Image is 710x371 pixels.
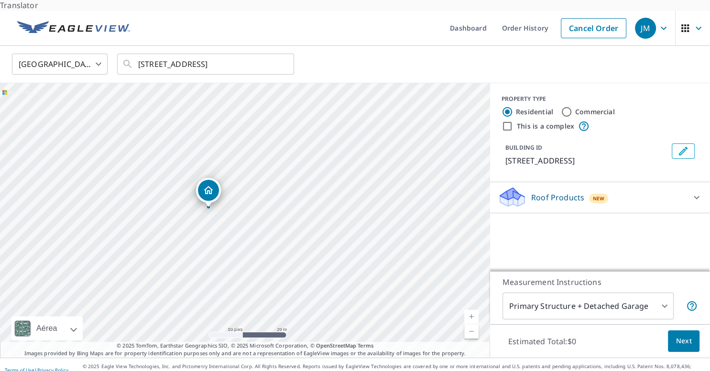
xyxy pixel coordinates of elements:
[516,107,553,117] label: Residential
[505,155,668,166] p: [STREET_ADDRESS]
[442,11,494,46] a: Dashboard
[358,342,373,349] a: Terms
[12,51,108,77] div: [GEOGRAPHIC_DATA]
[464,310,479,324] a: Nivel actual 19, ampliar
[635,18,656,39] div: JM
[498,186,702,209] div: Roof ProductsNew
[11,11,136,46] a: EV Logo
[502,95,699,103] div: PROPERTY TYPE
[631,11,675,46] button: JM
[11,316,83,340] div: Aérea
[17,21,130,35] img: EV Logo
[316,342,356,349] a: OpenStreetMap
[464,324,479,338] a: Nivel actual 19, alejar
[517,121,574,131] label: This is a complex
[561,18,626,38] a: Cancel Order
[668,330,699,352] button: Next
[196,178,221,207] div: Dropped pin, building 1, Residential property, 2217 W Milwaukee St Stoughton, WI 53589
[575,107,615,117] label: Commercial
[494,11,556,46] a: Order History
[501,331,584,352] p: Estimated Total: $0
[502,293,674,319] div: Primary Structure + Detached Garage
[117,342,373,350] span: © 2025 TomTom, Earthstar Geographics SIO, © 2025 Microsoft Corporation, ©
[531,192,584,203] p: Roof Products
[138,51,274,77] input: Search by address or latitude-longitude
[502,276,698,288] p: Measurement Instructions
[676,335,692,347] span: Next
[505,143,542,152] p: BUILDING ID
[33,316,60,340] div: Aérea
[593,195,605,202] span: New
[672,143,695,159] button: Edit building 1
[686,300,698,312] span: Your report will include the primary structure and a detached garage if one exists.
